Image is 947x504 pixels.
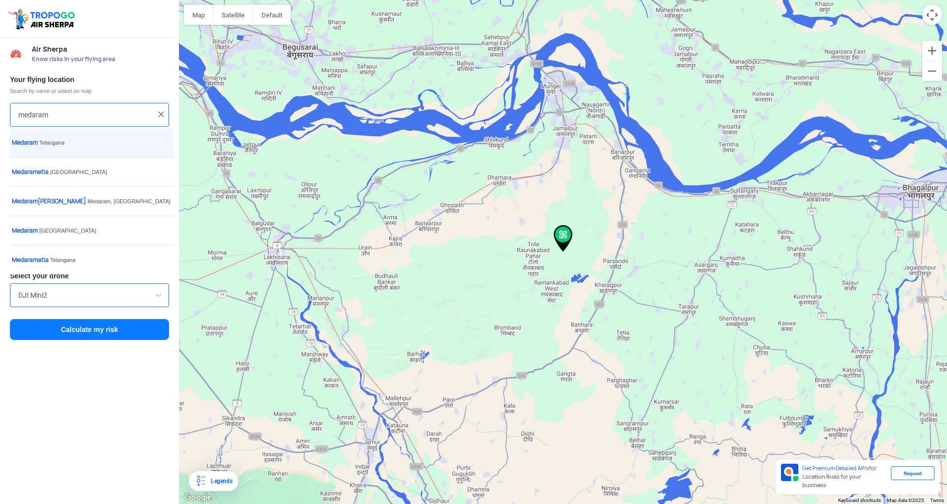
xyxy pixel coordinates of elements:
[39,228,96,234] span: [GEOGRAPHIC_DATA]
[930,498,944,503] a: Terms
[798,464,891,490] div: for Location Risks for your business.
[18,289,161,301] input: Search by name or Brand
[181,491,214,504] a: Open this area in Google Maps (opens a new window)
[10,48,22,60] img: Risk Scores
[12,256,38,264] span: Medaram
[10,319,169,340] button: Calculate my risk
[12,227,38,235] span: Medaram
[87,198,171,204] span: Medaram, [GEOGRAPHIC_DATA]
[887,498,924,503] span: Map data ©2025
[12,197,38,205] span: Medaram
[12,256,50,264] span: atla
[156,109,166,119] img: ic_close.png
[50,257,76,263] span: Telangana
[12,197,87,205] span: [PERSON_NAME]
[213,5,253,25] button: Show satellite imagery
[184,5,213,25] button: Show street map
[12,168,50,176] span: etla
[50,169,107,175] span: [GEOGRAPHIC_DATA]
[922,5,942,25] button: Map camera controls
[922,61,942,81] button: Zoom out
[7,7,78,30] img: ic_tgdronemaps.svg
[18,109,153,121] input: Search your flying location
[12,168,38,176] span: Medaram
[802,465,869,472] span: Get Premium Detailed APIs
[32,55,169,63] span: Know risks in your flying area
[922,41,942,61] button: Zoom in
[39,140,65,146] span: Telangana
[181,491,214,504] img: Google
[10,76,169,83] h3: Your flying location
[32,45,169,53] span: Air Sherpa
[207,475,232,487] div: Legends
[838,497,881,504] button: Keyboard shortcuts
[891,466,935,480] div: Request
[195,475,207,487] img: Legends
[12,139,38,147] span: Medaram
[10,87,169,95] span: Search by name or select on map
[781,464,798,481] img: Premium APIs
[10,272,169,279] h3: Select your drone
